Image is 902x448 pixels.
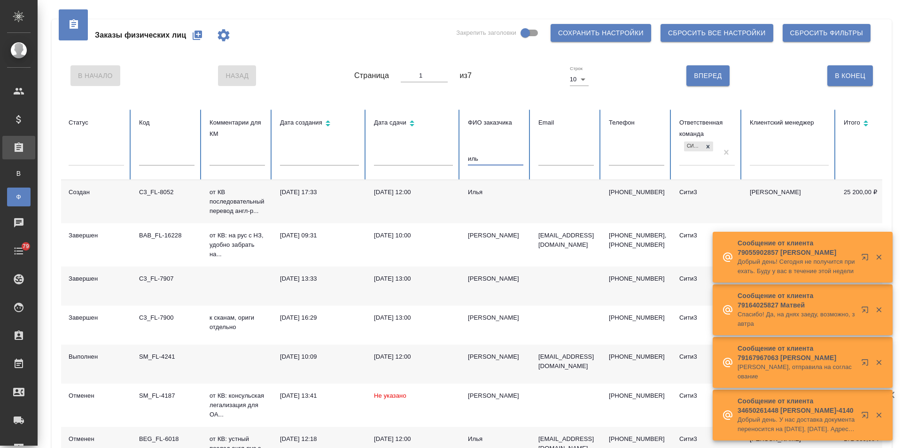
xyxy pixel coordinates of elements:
button: Открыть в новой вкладке [855,406,878,428]
div: Ответственная команда [679,117,735,140]
button: Открыть в новой вкладке [855,300,878,323]
div: SM_FL-4241 [139,352,194,362]
p: Спасибо! Да, на днях заеду, возможно, завтра [738,310,855,329]
div: Сити3 [684,141,703,151]
div: Сити3 [679,188,735,197]
div: ФИО заказчика [468,117,523,128]
div: Илья [468,188,523,197]
div: Сортировка [280,117,359,131]
span: из 7 [459,70,472,81]
span: Сбросить все настройки [668,27,766,39]
span: Вперед [694,70,722,82]
div: [DATE] 09:31 [280,231,359,240]
span: Сбросить фильтры [790,27,863,39]
p: к сканам, ориги отдельно [210,313,265,332]
div: [PERSON_NAME] [468,391,523,401]
div: Клиентский менеджер [750,117,829,128]
div: [DATE] 13:33 [280,274,359,283]
div: [DATE] 12:00 [374,188,453,197]
div: Сити3 [679,434,735,444]
div: Завершен [69,313,124,322]
span: Сохранить настройки [558,27,644,39]
label: Строк [570,66,583,71]
div: BAB_FL-16228 [139,231,194,240]
div: Выполнен [69,352,124,362]
span: Не указано [374,392,406,399]
p: от КВ: на рус с НЗ, удобно забрать на... [210,231,265,259]
button: Создать [186,24,209,47]
div: [DATE] 12:00 [374,352,453,362]
div: Завершен [69,274,124,283]
p: [PHONE_NUMBER], [PHONE_NUMBER] [609,231,664,250]
div: Сити3 [679,313,735,322]
div: Сити3 [679,274,735,283]
div: [DATE] 13:00 [374,313,453,322]
div: [PERSON_NAME] [468,313,523,322]
button: В Конец [827,65,873,86]
p: от КВ последовательный перевод англ-р... [210,188,265,216]
button: Вперед [686,65,729,86]
span: В [12,169,26,178]
a: В [7,164,31,183]
div: Телефон [609,117,664,128]
div: Отменен [69,391,124,401]
p: [PHONE_NUMBER] [609,188,664,197]
p: Сообщение от клиента 34650261448 [PERSON_NAME]-4140 [738,396,855,415]
p: Добрый день! Сегодня не получится приехать. Буду у вас в течение этой недели [738,257,855,276]
button: Закрыть [869,358,888,367]
button: Сбросить фильтры [783,24,871,42]
div: [PERSON_NAME] [468,231,523,240]
span: Страница [354,70,389,81]
div: Завершен [69,231,124,240]
div: C3_FL-7900 [139,313,194,322]
div: Отменен [69,434,124,444]
button: Открыть в новой вкладке [855,248,878,270]
p: [PHONE_NUMBER] [609,274,664,283]
p: [EMAIL_ADDRESS][DOMAIN_NAME] [538,231,594,250]
div: Сортировка [844,117,899,131]
div: C3_FL-7907 [139,274,194,283]
div: [DATE] 10:00 [374,231,453,240]
td: [PERSON_NAME] [742,223,836,267]
div: C3_FL-8052 [139,188,194,197]
span: 79 [17,242,35,251]
div: Комментарии для КМ [210,117,265,140]
a: Ф [7,188,31,206]
p: [PHONE_NUMBER] [609,313,664,322]
span: Ф [12,192,26,202]
div: [DATE] 16:29 [280,313,359,322]
div: [DATE] 10:09 [280,352,359,362]
button: Закрыть [869,411,888,419]
div: Сити3 [679,391,735,401]
div: Сити3 [679,231,735,240]
div: Илья [468,434,523,444]
div: Статус [69,117,124,128]
div: Сити3 [679,352,735,362]
span: Заказы физических лиц [95,30,186,41]
div: BEG_FL-6018 [139,434,194,444]
p: [EMAIL_ADDRESS][DOMAIN_NAME] [538,352,594,371]
p: [PHONE_NUMBER] [609,391,664,401]
span: Закрепить заголовки [456,28,516,38]
button: Сбросить все настройки [661,24,773,42]
div: [DATE] 13:41 [280,391,359,401]
p: [PHONE_NUMBER] [609,352,664,362]
div: [DATE] 12:00 [374,434,453,444]
td: [PERSON_NAME] [742,180,836,223]
button: Открыть в новой вкладке [855,353,878,376]
div: Email [538,117,594,128]
span: В Конец [835,70,865,82]
div: Код [139,117,194,128]
div: 10 [570,73,589,86]
div: Сортировка [374,117,453,131]
div: [PERSON_NAME] [468,274,523,283]
p: Сообщение от клиента 79164025827 Матвей [738,291,855,310]
div: [DATE] 17:33 [280,188,359,197]
p: Сообщение от клиента 79055902857 [PERSON_NAME] [738,238,855,257]
p: [PERSON_NAME], отправила на согласование [738,362,855,381]
button: Сохранить настройки [551,24,651,42]
div: [DATE] 13:00 [374,274,453,283]
div: [DATE] 12:18 [280,434,359,444]
button: Закрыть [869,253,888,261]
a: 79 [2,239,35,263]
